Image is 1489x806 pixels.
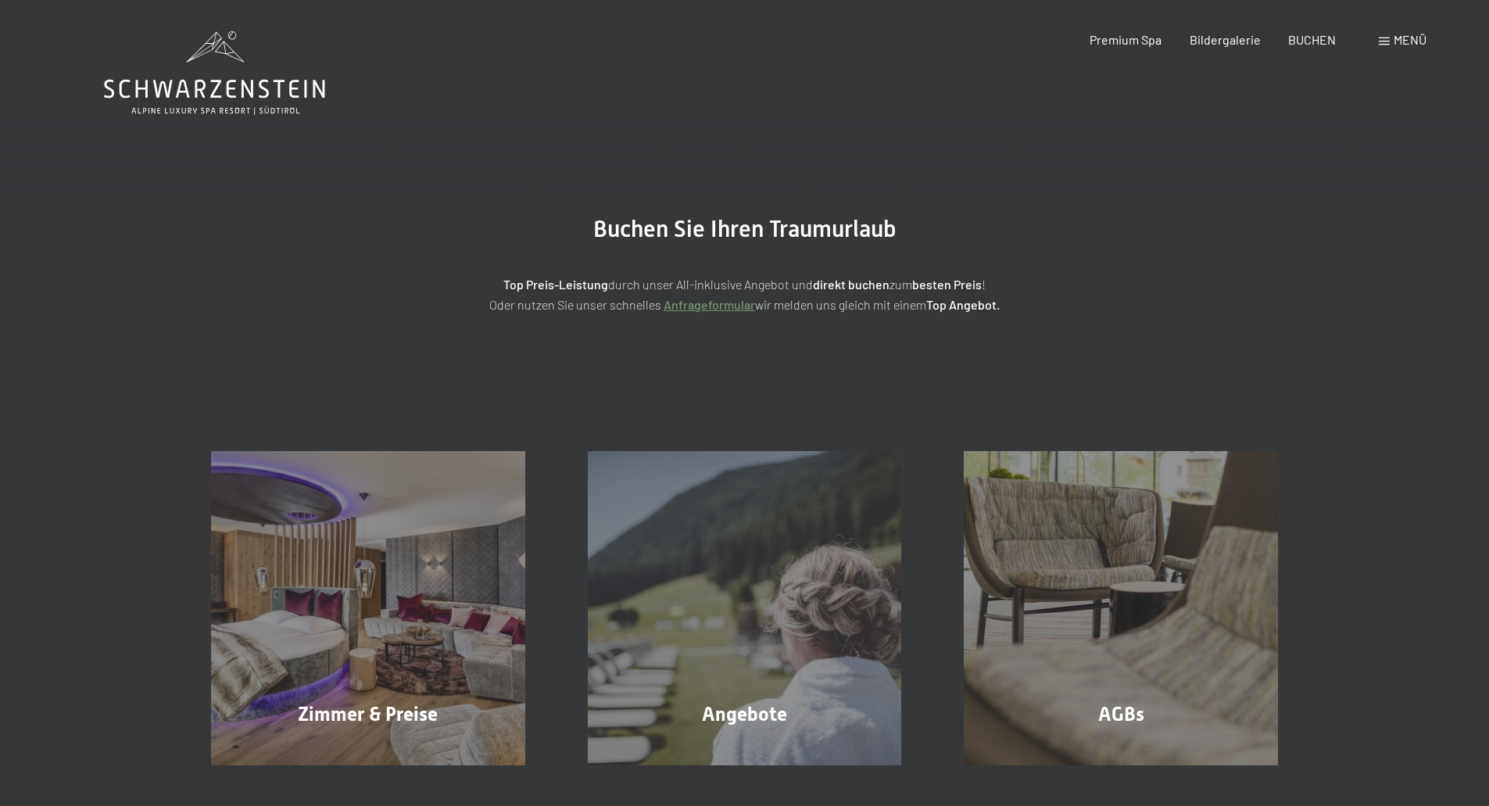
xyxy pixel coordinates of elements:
a: Buchung AGBs [932,451,1309,765]
a: Premium Spa [1090,32,1161,47]
a: Bildergalerie [1190,32,1261,47]
a: BUCHEN [1288,32,1336,47]
strong: Top Angebot. [926,297,1000,312]
span: Menü [1394,32,1426,47]
a: Anfrageformular [664,297,755,312]
span: Zimmer & Preise [298,703,438,725]
strong: Top Preis-Leistung [503,277,608,292]
span: AGBs [1098,703,1144,725]
span: Angebote [702,703,787,725]
a: Buchung Angebote [557,451,933,765]
a: Buchung Zimmer & Preise [180,451,557,765]
p: durch unser All-inklusive Angebot und zum ! Oder nutzen Sie unser schnelles wir melden uns gleich... [354,274,1136,314]
span: Buchen Sie Ihren Traumurlaub [593,215,897,242]
strong: besten Preis [912,277,982,292]
strong: direkt buchen [813,277,889,292]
